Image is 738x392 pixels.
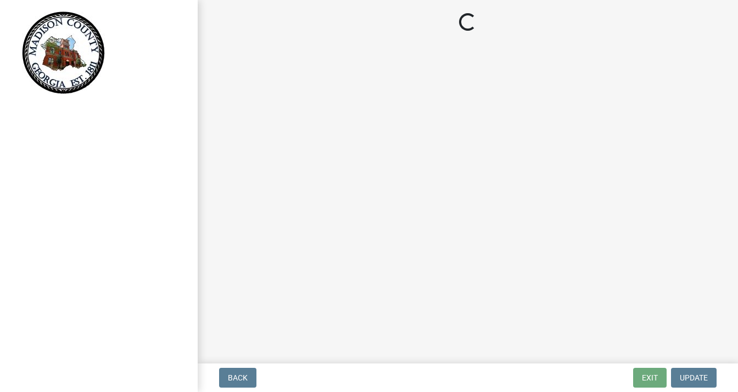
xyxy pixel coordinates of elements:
[228,373,248,382] span: Back
[633,368,667,388] button: Exit
[22,12,105,94] img: Madison County, Georgia
[219,368,256,388] button: Back
[671,368,717,388] button: Update
[680,373,708,382] span: Update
